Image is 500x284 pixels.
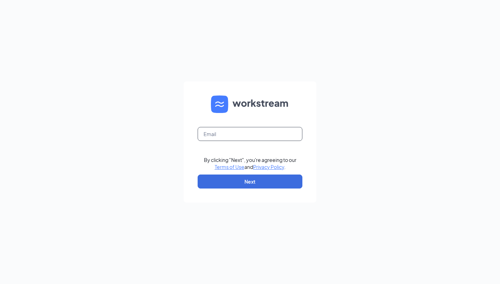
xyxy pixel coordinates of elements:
img: WS logo and Workstream text [211,95,289,113]
input: Email [198,127,302,141]
a: Terms of Use [215,164,244,170]
a: Privacy Policy [253,164,284,170]
button: Next [198,175,302,189]
div: By clicking "Next", you're agreeing to our and . [204,156,296,170]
